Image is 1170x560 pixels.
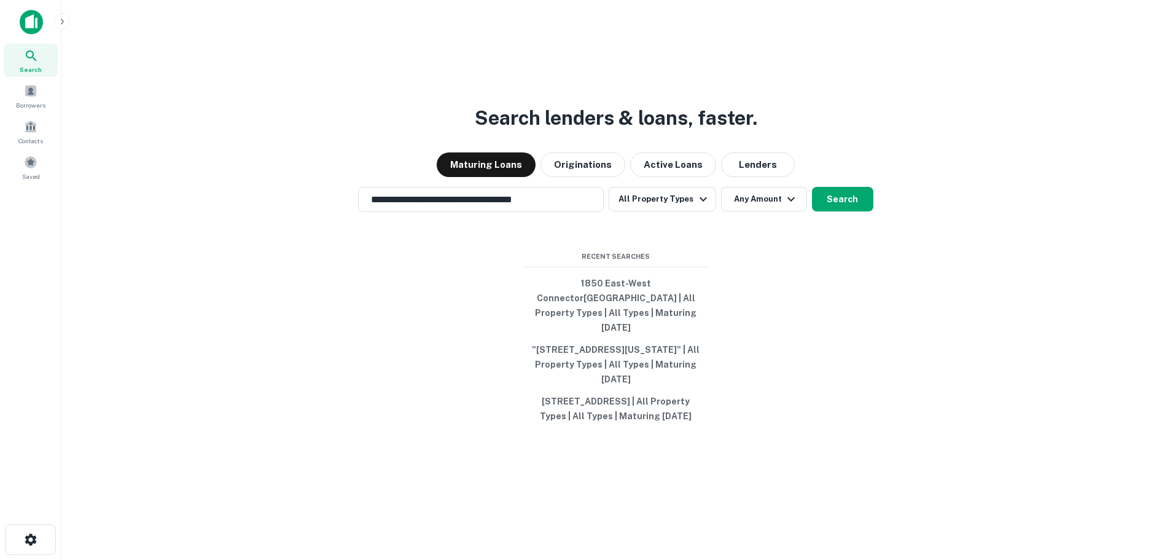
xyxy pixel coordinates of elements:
a: Borrowers [4,79,58,112]
button: Any Amount [721,187,807,211]
button: "[STREET_ADDRESS][US_STATE]" | All Property Types | All Types | Maturing [DATE] [524,339,708,390]
button: Search [812,187,873,211]
button: [STREET_ADDRESS] | All Property Types | All Types | Maturing [DATE] [524,390,708,427]
h3: Search lenders & loans, faster. [475,103,757,133]
span: Contacts [18,136,43,146]
a: Saved [4,151,58,184]
button: Lenders [721,152,795,177]
span: Saved [22,172,40,181]
img: capitalize-icon.png [20,10,43,34]
span: Recent Searches [524,251,708,262]
button: Originations [540,152,625,177]
span: Search [20,65,42,74]
button: Maturing Loans [437,152,536,177]
iframe: Chat Widget [1109,462,1170,521]
button: 1850 East-West Connector[GEOGRAPHIC_DATA] | All Property Types | All Types | Maturing [DATE] [524,272,708,339]
button: Active Loans [630,152,716,177]
a: Contacts [4,115,58,148]
button: All Property Types [609,187,716,211]
span: Borrowers [16,100,45,110]
a: Search [4,44,58,77]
